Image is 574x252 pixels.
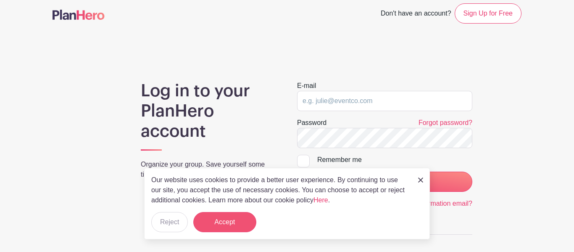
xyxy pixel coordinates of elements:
img: close_button-5f87c8562297e5c2d7936805f587ecaba9071eb48480494691a3f1689db116b3.svg [418,178,423,183]
label: E-mail [297,81,316,91]
input: e.g. julie@eventco.com [297,91,472,111]
label: Password [297,118,326,128]
img: logo-507f7623f17ff9eddc593b1ce0a138ce2505c220e1c5a4e2b4648c50719b7d32.svg [53,10,105,20]
p: Organize your group. Save yourself some time. [141,159,277,180]
div: Remember me [317,155,472,165]
a: Forgot password? [419,119,472,126]
button: Reject [151,212,188,232]
span: Don't have an account? [381,5,451,24]
button: Accept [193,212,256,232]
h1: Log in to your PlanHero account [141,81,277,141]
a: Here [313,196,328,204]
p: Our website uses cookies to provide a better user experience. By continuing to use our site, you ... [151,175,409,205]
a: Sign Up for Free [455,3,521,24]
